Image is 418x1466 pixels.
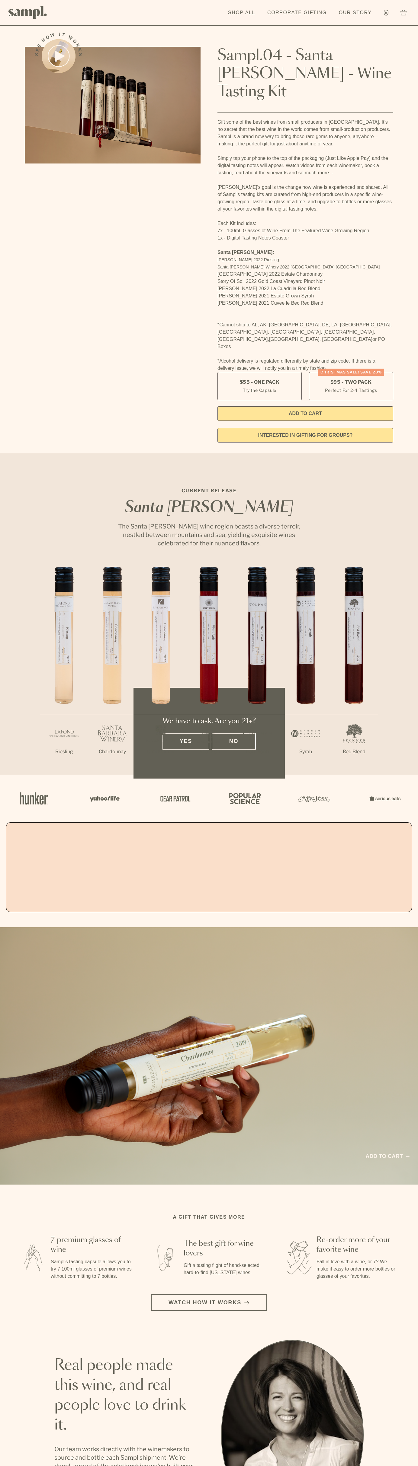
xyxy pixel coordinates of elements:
li: 3 / 7 [137,567,185,775]
p: Pinot Noir [185,748,233,755]
p: Red Blend [330,748,378,755]
small: Perfect For 2-4 Tastings [325,387,377,393]
li: 4 / 7 [185,567,233,775]
a: Our Story [336,6,375,19]
span: $55 - One Pack [240,379,280,386]
li: 5 / 7 [233,567,281,775]
p: Chardonnay [88,748,137,755]
p: Syrah [281,748,330,755]
button: See how it works [42,39,76,73]
p: Riesling [40,748,88,755]
li: 2 / 7 [88,567,137,775]
img: Sampl.04 - Santa Barbara - Wine Tasting Kit [25,47,201,163]
a: interested in gifting for groups? [217,428,393,443]
img: Sampl logo [8,6,47,19]
p: Red Blend [233,748,281,755]
button: Add to Cart [217,406,393,421]
a: Add to cart [365,1152,410,1160]
li: 6 / 7 [281,567,330,775]
a: Shop All [225,6,258,19]
li: 1 / 7 [40,567,88,775]
p: Chardonnay [137,748,185,755]
div: Christmas SALE! Save 20% [318,369,384,376]
small: Try the Capsule [243,387,276,393]
a: Corporate Gifting [264,6,330,19]
span: $95 - Two Pack [330,379,372,386]
li: 7 / 7 [330,567,378,775]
